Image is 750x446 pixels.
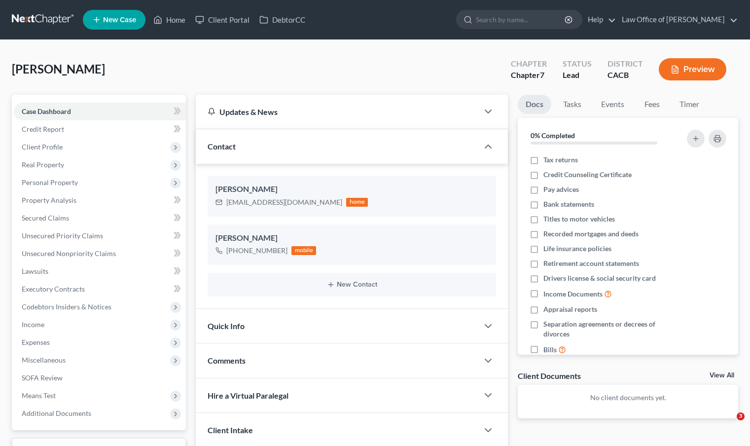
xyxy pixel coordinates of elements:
span: Tax returns [543,155,578,165]
a: Unsecured Nonpriority Claims [14,245,186,262]
div: Client Documents [518,371,581,381]
a: Timer [672,95,707,114]
span: Means Test [22,391,56,400]
a: Law Office of [PERSON_NAME] [617,11,738,29]
div: Lead [563,70,592,81]
a: Secured Claims [14,209,186,227]
div: Status [563,58,592,70]
div: Updates & News [208,107,466,117]
span: Unsecured Priority Claims [22,231,103,240]
span: Property Analysis [22,196,76,204]
span: Client Intake [208,425,253,435]
div: home [346,198,368,207]
a: View All [710,372,734,379]
span: Additional Documents [22,409,91,417]
a: Lawsuits [14,262,186,280]
span: Contact [208,142,236,151]
a: Executory Contracts [14,280,186,298]
div: Chapter [511,58,547,70]
div: [PERSON_NAME] [215,232,488,244]
span: Expenses [22,338,50,346]
span: Income [22,320,44,329]
div: CACB [607,70,643,81]
span: Retirement account statements [543,259,639,268]
a: Client Portal [190,11,254,29]
span: Bank statements [543,199,594,209]
span: Credit Report [22,125,64,133]
span: Bills [543,345,557,355]
div: Chapter [511,70,547,81]
span: 7 [540,70,544,79]
a: Case Dashboard [14,103,186,120]
span: [PERSON_NAME] [12,62,105,76]
a: Property Analysis [14,191,186,209]
a: Home [148,11,190,29]
span: 3 [737,412,745,420]
span: Titles to motor vehicles [543,214,615,224]
span: Recorded mortgages and deeds [543,229,639,239]
a: Fees [636,95,668,114]
div: District [607,58,643,70]
span: Comments [208,356,246,365]
button: New Contact [215,281,488,289]
p: No client documents yet. [526,393,730,403]
span: Miscellaneous [22,356,66,364]
div: [EMAIL_ADDRESS][DOMAIN_NAME] [226,197,342,207]
span: Personal Property [22,178,78,186]
iframe: Intercom live chat [716,412,740,436]
a: Unsecured Priority Claims [14,227,186,245]
span: Pay advices [543,185,579,194]
input: Search by name... [476,10,566,29]
button: Preview [659,58,726,80]
a: SOFA Review [14,369,186,387]
span: New Case [103,16,136,24]
div: [PHONE_NUMBER] [226,246,287,256]
span: Drivers license & social security card [543,273,656,283]
span: SOFA Review [22,373,63,382]
span: Life insurance policies [543,244,611,254]
span: Separation agreements or decrees of divorces [543,319,675,339]
span: Real Property [22,160,64,169]
span: Unsecured Nonpriority Claims [22,249,116,258]
span: Executory Contracts [22,285,85,293]
span: Appraisal reports [543,304,597,314]
strong: 0% Completed [531,131,575,140]
a: Help [583,11,616,29]
span: Secured Claims [22,214,69,222]
span: Quick Info [208,321,245,331]
span: Income Documents [543,289,603,299]
a: DebtorCC [254,11,310,29]
div: mobile [291,246,316,255]
span: Case Dashboard [22,107,71,115]
span: Client Profile [22,143,63,151]
a: Credit Report [14,120,186,138]
a: Docs [518,95,551,114]
span: Hire a Virtual Paralegal [208,391,288,400]
span: Lawsuits [22,267,48,275]
span: Credit Counseling Certificate [543,170,632,180]
a: Tasks [555,95,589,114]
span: Codebtors Insiders & Notices [22,302,111,311]
a: Events [593,95,632,114]
div: [PERSON_NAME] [215,184,488,195]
